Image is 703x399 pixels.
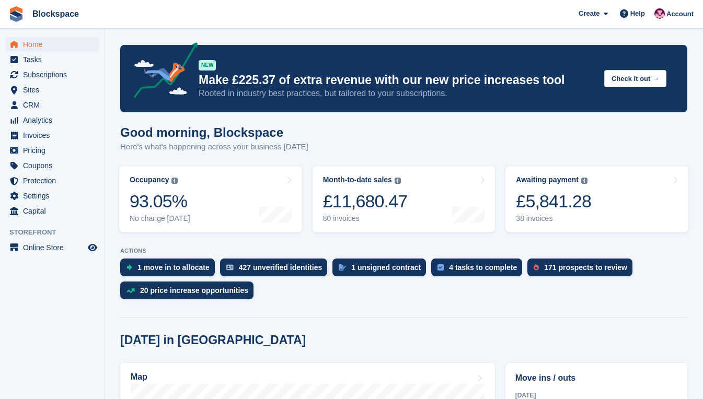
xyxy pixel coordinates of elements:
[604,70,666,87] button: Check it out →
[323,175,392,184] div: Month-to-date sales
[23,128,86,143] span: Invoices
[5,52,99,67] a: menu
[23,37,86,52] span: Home
[226,264,234,271] img: verify_identity-adf6edd0f0f0b5bbfe63781bf79b02c33cf7c696d77639b501bdc392416b5a36.svg
[28,5,83,22] a: Blockspace
[5,158,99,173] a: menu
[120,333,306,347] h2: [DATE] in [GEOGRAPHIC_DATA]
[23,67,86,82] span: Subscriptions
[534,264,539,271] img: prospect-51fa495bee0391a8d652442698ab0144808aea92771e9ea1ae160a38d050c398.svg
[544,263,627,272] div: 171 prospects to review
[516,191,591,212] div: £5,841.28
[581,178,587,184] img: icon-info-grey-7440780725fd019a000dd9b08b2336e03edf1995a4989e88bcd33f0948082b44.svg
[23,158,86,173] span: Coupons
[137,263,210,272] div: 1 move in to allocate
[5,173,99,188] a: menu
[313,166,495,232] a: Month-to-date sales £11,680.47 80 invoices
[140,286,248,295] div: 20 price increase opportunities
[23,189,86,203] span: Settings
[5,143,99,158] a: menu
[23,143,86,158] span: Pricing
[23,52,86,67] span: Tasks
[5,83,99,97] a: menu
[5,204,99,218] a: menu
[8,6,24,22] img: stora-icon-8386f47178a22dfd0bd8f6a31ec36ba5ce8667c1dd55bd0f319d3a0aa187defe.svg
[23,98,86,112] span: CRM
[654,8,665,19] img: Blockspace
[119,166,302,232] a: Occupancy 93.05% No change [DATE]
[120,248,687,254] p: ACTIONS
[5,98,99,112] a: menu
[120,125,308,139] h1: Good morning, Blockspace
[395,178,401,184] img: icon-info-grey-7440780725fd019a000dd9b08b2336e03edf1995a4989e88bcd33f0948082b44.svg
[515,372,677,384] h2: Move ins / outs
[126,288,135,293] img: price_increase_opportunities-93ffe204e8149a01c8c9dc8f82e8f89637d9d84a8eef4429ea346261dce0b2c0.svg
[220,259,333,281] a: 427 unverified identities
[23,240,86,255] span: Online Store
[86,241,99,254] a: Preview store
[130,175,169,184] div: Occupancy
[125,42,198,102] img: price-adjustments-announcement-icon-8257ccfd72463d97f412b2fc003d46551f7dbcb40ab6d574587a9cd5c0d94...
[437,264,444,271] img: task-75834270c22a3079a89374b754ae025e5fb1db73e45f91037f5363f120a921f8.svg
[5,67,99,82] a: menu
[431,259,527,281] a: 4 tasks to complete
[23,173,86,188] span: Protection
[120,141,308,153] p: Here's what's happening across your business [DATE]
[5,240,99,255] a: menu
[23,204,86,218] span: Capital
[23,83,86,97] span: Sites
[5,189,99,203] a: menu
[171,178,178,184] img: icon-info-grey-7440780725fd019a000dd9b08b2336e03edf1995a4989e88bcd33f0948082b44.svg
[199,73,596,88] p: Make £225.37 of extra revenue with our new price increases tool
[239,263,322,272] div: 427 unverified identities
[120,281,259,304] a: 20 price increase opportunities
[332,259,431,281] a: 1 unsigned contract
[323,214,408,223] div: 80 invoices
[5,113,99,127] a: menu
[199,60,216,71] div: NEW
[131,372,147,382] h2: Map
[516,214,591,223] div: 38 invoices
[666,9,694,19] span: Account
[130,191,190,212] div: 93.05%
[323,191,408,212] div: £11,680.47
[120,259,220,281] a: 1 move in to allocate
[339,264,346,271] img: contract_signature_icon-13c848040528278c33f63329250d36e43548de30e8caae1d1a13099fd9432cc5.svg
[516,175,579,184] div: Awaiting payment
[23,113,86,127] span: Analytics
[9,227,104,238] span: Storefront
[527,259,638,281] a: 171 prospects to review
[126,264,132,271] img: move_ins_to_allocate_icon-fdf77a2bb77ea45bf5b3d319d69a93e2d87916cf1d5bf7949dd705db3b84f3ca.svg
[449,263,517,272] div: 4 tasks to complete
[505,166,688,232] a: Awaiting payment £5,841.28 38 invoices
[130,214,190,223] div: No change [DATE]
[351,263,421,272] div: 1 unsigned contract
[199,88,596,99] p: Rooted in industry best practices, but tailored to your subscriptions.
[5,37,99,52] a: menu
[5,128,99,143] a: menu
[579,8,600,19] span: Create
[630,8,645,19] span: Help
